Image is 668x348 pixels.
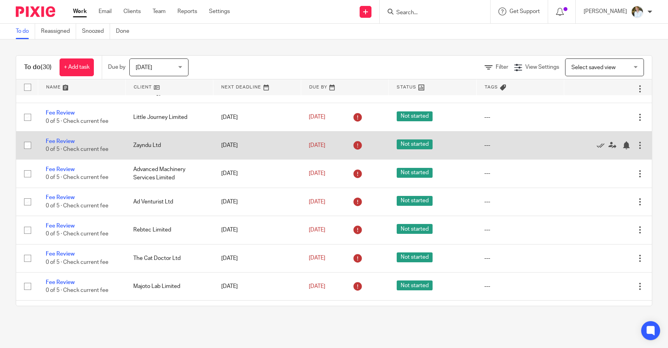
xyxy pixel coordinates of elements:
[125,272,213,300] td: Majoto Lab Limited
[46,203,108,209] span: 0 of 5 · Check current fee
[597,141,608,149] a: Mark as done
[123,8,141,15] a: Clients
[397,111,433,121] span: Not started
[484,141,556,149] div: ---
[397,280,433,290] span: Not started
[46,119,108,124] span: 0 of 5 · Check current fee
[213,131,301,159] td: [DATE]
[209,8,230,15] a: Settings
[213,244,301,272] td: [DATE]
[213,160,301,188] td: [DATE]
[309,199,325,205] span: [DATE]
[46,147,108,152] span: 0 of 5 · Check current fee
[525,64,559,70] span: View Settings
[213,301,301,329] td: [DATE]
[108,63,125,71] p: Due by
[397,252,433,262] span: Not started
[46,139,75,144] a: Fee Review
[125,244,213,272] td: The Cat Doctor Ltd
[496,64,508,70] span: Filter
[213,188,301,216] td: [DATE]
[177,8,197,15] a: Reports
[309,284,325,289] span: [DATE]
[41,24,76,39] a: Reassigned
[60,58,94,76] a: + Add task
[125,216,213,244] td: Rebtec Limited
[484,169,556,177] div: ---
[631,6,644,18] img: sarah-royle.jpg
[397,196,433,206] span: Not started
[571,65,616,70] span: Select saved view
[125,131,213,159] td: Zayndu Ltd
[125,301,213,329] td: Quantum Detectors Limited
[397,139,433,149] span: Not started
[46,110,75,116] a: Fee Review
[509,9,540,14] span: Get Support
[125,103,213,131] td: Little Journey Limited
[46,175,108,181] span: 0 of 5 · Check current fee
[46,251,75,257] a: Fee Review
[99,8,112,15] a: Email
[484,282,556,290] div: ---
[309,143,325,148] span: [DATE]
[309,171,325,176] span: [DATE]
[46,231,108,237] span: 0 of 5 · Check current fee
[213,216,301,244] td: [DATE]
[24,63,52,71] h1: To do
[213,272,301,300] td: [DATE]
[46,280,75,285] a: Fee Review
[46,195,75,200] a: Fee Review
[484,226,556,234] div: ---
[584,8,627,15] p: [PERSON_NAME]
[16,6,55,17] img: Pixie
[82,24,110,39] a: Snoozed
[484,254,556,262] div: ---
[46,167,75,172] a: Fee Review
[484,113,556,121] div: ---
[396,9,466,17] input: Search
[136,65,152,70] span: [DATE]
[484,198,556,206] div: ---
[309,256,325,261] span: [DATE]
[213,103,301,131] td: [DATE]
[309,114,325,120] span: [DATE]
[46,260,108,265] span: 0 of 5 · Check current fee
[397,224,433,234] span: Not started
[485,85,498,89] span: Tags
[73,8,87,15] a: Work
[116,24,135,39] a: Done
[46,288,108,293] span: 0 of 5 · Check current fee
[309,227,325,233] span: [DATE]
[125,188,213,216] td: Ad Venturist Ltd
[153,8,166,15] a: Team
[46,223,75,229] a: Fee Review
[397,168,433,178] span: Not started
[41,64,52,70] span: (30)
[16,24,35,39] a: To do
[125,160,213,188] td: Advanced Machinery Services Limited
